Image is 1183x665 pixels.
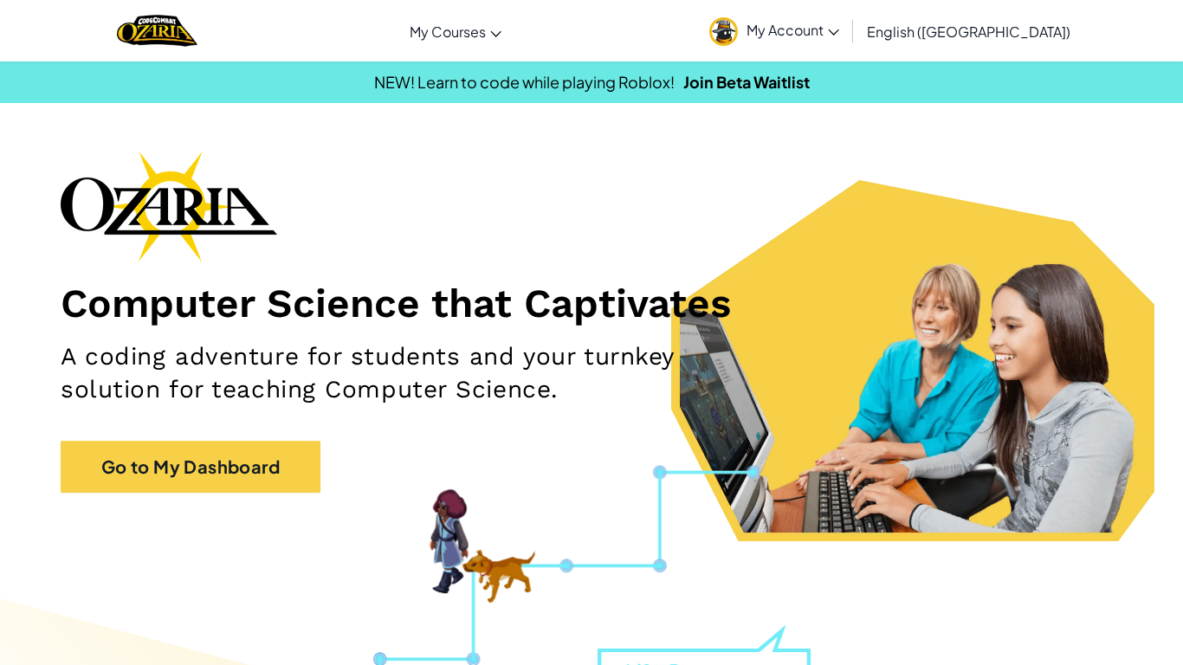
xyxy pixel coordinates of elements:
[867,23,1070,41] span: English ([GEOGRAPHIC_DATA])
[61,279,1122,327] h1: Computer Science that Captivates
[61,340,772,406] h2: A coding adventure for students and your turnkey solution for teaching Computer Science.
[61,151,277,261] img: Ozaria branding logo
[858,8,1079,55] a: English ([GEOGRAPHIC_DATA])
[401,8,510,55] a: My Courses
[709,17,738,46] img: avatar
[117,13,197,48] a: Ozaria by CodeCombat logo
[61,441,320,493] a: Go to My Dashboard
[410,23,486,41] span: My Courses
[747,21,839,39] span: My Account
[117,13,197,48] img: Home
[374,72,675,92] span: NEW! Learn to code while playing Roblox!
[683,72,810,92] a: Join Beta Waitlist
[701,3,848,58] a: My Account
